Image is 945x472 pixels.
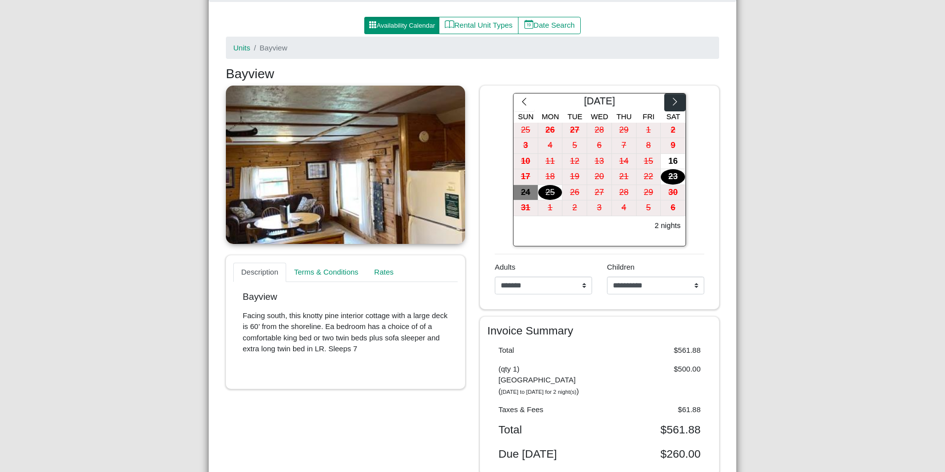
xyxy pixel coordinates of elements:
[587,169,612,185] button: 20
[587,138,611,153] div: 6
[491,447,600,461] div: Due [DATE]
[514,123,538,139] button: 25
[643,112,654,121] span: Fri
[369,21,377,29] svg: grid3x3 gap fill
[514,154,538,169] div: 10
[637,200,661,216] button: 5
[233,263,286,283] a: Description
[562,185,587,200] div: 26
[535,94,664,111] div: [DATE]
[587,154,611,169] div: 13
[666,112,680,121] span: Sat
[637,154,661,170] button: 15
[514,169,538,185] button: 17
[661,123,685,138] div: 2
[439,17,518,35] button: bookRental Unit Types
[612,138,637,154] button: 7
[612,169,637,185] button: 21
[514,200,538,216] button: 31
[364,17,439,35] button: grid3x3 gap fillAvailability Calendar
[538,169,562,185] div: 18
[562,138,587,153] div: 5
[637,185,661,201] button: 29
[587,200,611,216] div: 3
[233,44,250,52] a: Units
[562,185,587,201] button: 26
[491,404,600,416] div: Taxes & Fees
[542,112,559,121] span: Mon
[538,154,563,170] button: 11
[612,169,636,185] div: 21
[518,112,534,121] span: Sun
[445,20,454,29] svg: book
[661,185,685,200] div: 30
[612,123,636,138] div: 29
[600,364,708,397] div: $500.00
[600,423,708,436] div: $561.88
[562,154,587,170] button: 12
[637,123,661,139] button: 1
[562,138,587,154] button: 5
[518,17,581,35] button: calendar dateDate Search
[661,138,685,153] div: 9
[514,138,538,154] button: 3
[487,324,712,337] h4: Invoice Summary
[661,169,685,185] div: 23
[587,200,612,216] button: 3
[661,123,686,139] button: 2
[519,97,529,106] svg: chevron left
[637,169,661,185] div: 22
[664,94,686,111] button: chevron right
[587,169,611,185] div: 20
[562,169,587,185] button: 19
[587,138,612,154] button: 6
[612,200,636,216] div: 4
[491,345,600,356] div: Total
[616,112,632,121] span: Thu
[587,154,612,170] button: 13
[538,123,563,139] button: 26
[587,123,612,139] button: 28
[562,123,587,138] div: 27
[491,364,600,397] div: (qty 1) [GEOGRAPHIC_DATA] ( )
[538,185,562,200] div: 25
[514,154,538,170] button: 10
[259,44,287,52] span: Bayview
[661,169,686,185] button: 23
[587,185,612,201] button: 27
[567,112,582,121] span: Tue
[637,154,661,169] div: 15
[612,123,637,139] button: 29
[538,138,563,154] button: 4
[226,66,719,82] h3: Bayview
[243,291,448,303] p: Bayview
[366,263,401,283] a: Rates
[538,200,563,216] button: 1
[538,169,563,185] button: 18
[661,200,685,216] div: 6
[612,138,636,153] div: 7
[538,185,563,201] button: 25
[612,185,637,201] button: 28
[514,138,538,153] div: 3
[495,263,515,271] span: Adults
[661,138,686,154] button: 9
[514,185,538,200] div: 24
[670,97,680,106] svg: chevron right
[538,154,562,169] div: 11
[612,185,636,200] div: 28
[514,185,538,201] button: 24
[612,154,636,169] div: 14
[524,20,534,29] svg: calendar date
[286,263,366,283] a: Terms & Conditions
[637,138,661,154] button: 8
[661,154,686,170] button: 16
[600,345,708,356] div: $561.88
[243,310,448,355] p: Facing south, this knotty pine interior cottage with a large deck is 60’ from the shoreline. Ea b...
[587,123,611,138] div: 28
[562,200,587,216] button: 2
